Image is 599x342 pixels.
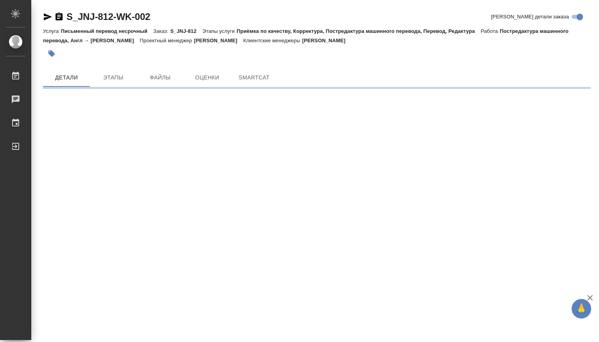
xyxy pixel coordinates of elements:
[188,73,226,83] span: Оценки
[170,28,202,34] p: S_JNJ-812
[237,28,481,34] p: Приёмка по качеству, Корректура, Постредактура машинного перевода, Перевод, Редактура
[575,301,588,317] span: 🙏
[203,28,237,34] p: Этапы услуги
[43,28,61,34] p: Услуга
[43,12,52,22] button: Скопировать ссылку для ЯМессенджера
[61,28,153,34] p: Письменный перевод несрочный
[142,73,179,83] span: Файлы
[66,11,150,22] a: S_JNJ-812-WK-002
[481,28,500,34] p: Работа
[48,73,85,83] span: Детали
[235,73,273,83] span: SmartCat
[95,73,132,83] span: Этапы
[54,12,64,22] button: Скопировать ссылку
[243,38,302,43] p: Клиентские менеджеры
[43,45,60,62] button: Добавить тэг
[572,299,591,319] button: 🙏
[194,38,243,43] p: [PERSON_NAME]
[302,38,352,43] p: [PERSON_NAME]
[140,38,194,43] p: Проектный менеджер
[491,13,569,21] span: [PERSON_NAME] детали заказа
[153,28,170,34] p: Заказ:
